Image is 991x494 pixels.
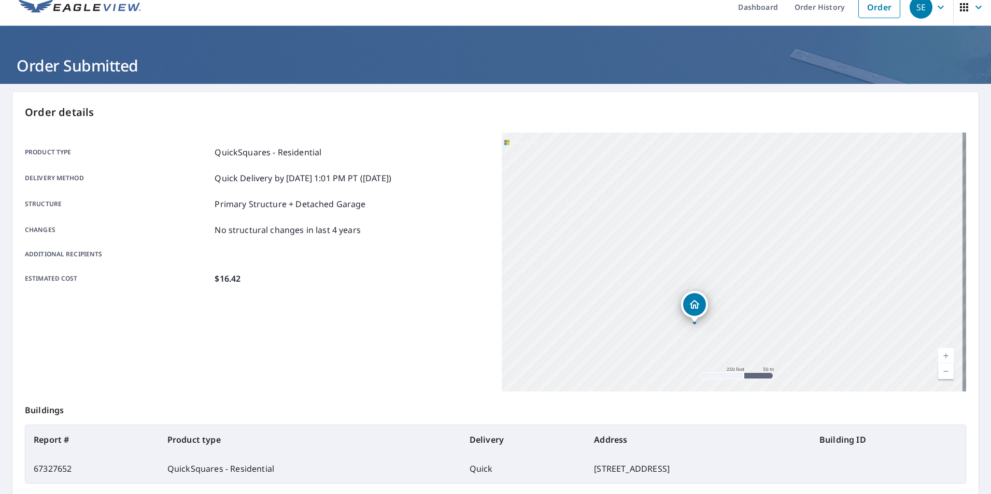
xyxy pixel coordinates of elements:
[215,198,365,210] p: Primary Structure + Detached Garage
[938,364,954,379] a: Current Level 17, Zoom Out
[159,425,461,454] th: Product type
[25,454,159,483] td: 67327652
[586,454,811,483] td: [STREET_ADDRESS]
[25,391,966,425] p: Buildings
[25,425,159,454] th: Report #
[215,146,321,158] p: QuickSquares - Residential
[25,172,210,184] p: Delivery method
[25,250,210,259] p: Additional recipients
[215,272,240,285] p: $16.42
[159,454,461,483] td: QuickSquares - Residential
[25,272,210,285] p: Estimated cost
[215,172,391,184] p: Quick Delivery by [DATE] 1:01 PM PT ([DATE])
[25,198,210,210] p: Structure
[811,425,966,454] th: Building ID
[25,146,210,158] p: Product type
[215,224,361,236] p: No structural changes in last 4 years
[12,55,979,76] h1: Order Submitted
[25,224,210,236] p: Changes
[586,425,811,454] th: Address
[461,454,586,483] td: Quick
[681,291,708,323] div: Dropped pin, building 1, Residential property, 1032 Timber Trl Grafton, OH 44044
[938,348,954,364] a: Current Level 17, Zoom In
[461,425,586,454] th: Delivery
[25,105,966,120] p: Order details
